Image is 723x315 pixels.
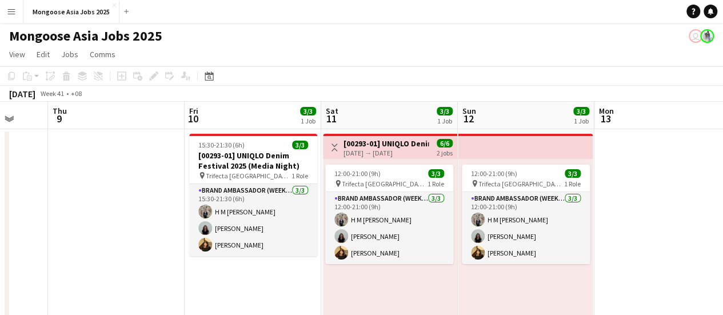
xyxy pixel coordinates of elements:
[23,1,119,23] button: Mongoose Asia Jobs 2025
[700,29,714,43] app-user-avatar: Emira Razak
[37,49,50,59] span: Edit
[32,47,54,62] a: Edit
[9,27,162,45] h1: Mongoose Asia Jobs 2025
[90,49,115,59] span: Comms
[38,89,66,98] span: Week 41
[61,49,78,59] span: Jobs
[9,49,25,59] span: View
[689,29,702,43] app-user-avatar: SOE YAZAR HTUN
[5,47,30,62] a: View
[9,88,35,99] div: [DATE]
[57,47,83,62] a: Jobs
[85,47,120,62] a: Comms
[71,89,82,98] div: +08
